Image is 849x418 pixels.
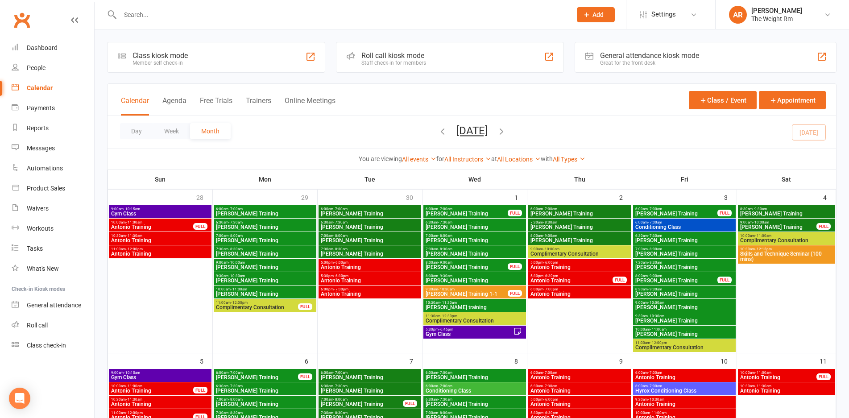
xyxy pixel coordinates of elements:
[12,58,94,78] a: People
[425,301,524,305] span: 10:30am
[425,318,524,323] span: Complimentary Consultation
[320,291,419,297] span: Antonio Training
[543,261,558,265] span: - 6:00pm
[108,170,213,189] th: Sun
[740,375,817,380] span: Antonio Training
[438,384,452,388] span: - 7:00am
[228,274,245,278] span: - 10:30am
[456,124,488,137] button: [DATE]
[215,234,315,238] span: 7:00am
[215,247,315,251] span: 7:30am
[228,384,243,388] span: - 7:30am
[425,234,524,238] span: 7:00am
[334,261,348,265] span: - 6:00pm
[425,331,514,337] span: Gym Class
[333,371,348,375] span: - 7:00am
[111,220,194,224] span: 10:00am
[648,234,662,238] span: - 7:30am
[12,315,94,335] a: Roll call
[543,247,559,251] span: - 10:00am
[635,224,734,230] span: Conditioning Class
[753,207,767,211] span: - 9:30am
[12,118,94,138] a: Reports
[514,353,527,368] div: 8
[816,373,831,380] div: FULL
[438,207,452,211] span: - 7:00am
[425,211,508,216] span: [PERSON_NAME] Training
[543,287,558,291] span: - 7:00pm
[635,345,734,350] span: Complimentary Consultation
[228,397,243,401] span: - 8:00am
[740,384,833,388] span: 10:30am
[334,287,348,291] span: - 7:00pm
[514,190,527,204] div: 1
[111,238,210,243] span: Antonio Training
[755,234,771,238] span: - 11:00am
[543,220,557,224] span: - 8:30am
[740,251,833,262] span: Skills and Technique Seminar (100 mins)
[425,388,524,393] span: Conditioning Class
[425,224,524,230] span: [PERSON_NAME] Training
[530,220,629,224] span: 7:30am
[755,247,772,251] span: - 12:15pm
[425,287,508,291] span: 9:30am
[27,84,53,91] div: Calendar
[200,353,212,368] div: 5
[359,155,402,162] strong: You are viewing
[215,291,315,297] span: [PERSON_NAME] Training
[635,247,734,251] span: 7:00am
[215,371,298,375] span: 6:00am
[527,170,632,189] th: Thu
[215,305,298,310] span: Complimentary Consultation
[12,158,94,178] a: Automations
[215,207,315,211] span: 6:00am
[425,265,508,270] span: [PERSON_NAME] Training
[635,220,734,224] span: 6:00am
[12,335,94,356] a: Class kiosk mode
[117,8,565,21] input: Search...
[530,261,629,265] span: 5:00pm
[613,277,627,283] div: FULL
[231,301,248,305] span: - 12:00pm
[508,210,522,216] div: FULL
[635,341,734,345] span: 11:00am
[425,397,524,401] span: 6:30am
[721,353,737,368] div: 10
[320,251,419,257] span: [PERSON_NAME] Training
[12,38,94,58] a: Dashboard
[361,51,426,60] div: Roll call kiosk mode
[530,224,629,230] span: [PERSON_NAME] Training
[27,265,59,272] div: What's New
[440,301,457,305] span: - 11:30am
[126,220,142,224] span: - 11:00am
[635,211,718,216] span: [PERSON_NAME] Training
[755,371,771,375] span: - 11:00am
[635,305,734,310] span: [PERSON_NAME] Training
[111,388,194,393] span: Antonio Training
[543,274,558,278] span: - 6:30pm
[193,387,207,393] div: FULL
[729,6,747,24] div: AR
[635,314,734,318] span: 9:30am
[111,384,194,388] span: 10:00am
[200,96,232,116] button: Free Trials
[438,247,452,251] span: - 8:30am
[320,388,419,393] span: [PERSON_NAME] Training
[689,91,757,109] button: Class / Event
[121,96,149,116] button: Calendar
[333,247,348,251] span: - 8:30am
[12,219,94,239] a: Workouts
[530,371,629,375] span: 6:00am
[246,96,271,116] button: Trainers
[320,371,419,375] span: 6:00am
[648,287,662,291] span: - 9:30am
[530,247,629,251] span: 9:00am
[438,220,452,224] span: - 7:30am
[12,259,94,279] a: What's New
[231,287,247,291] span: - 11:00am
[215,224,315,230] span: [PERSON_NAME] Training
[12,78,94,98] a: Calendar
[438,397,452,401] span: - 7:30am
[439,327,453,331] span: - 6:45pm
[153,123,190,139] button: Week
